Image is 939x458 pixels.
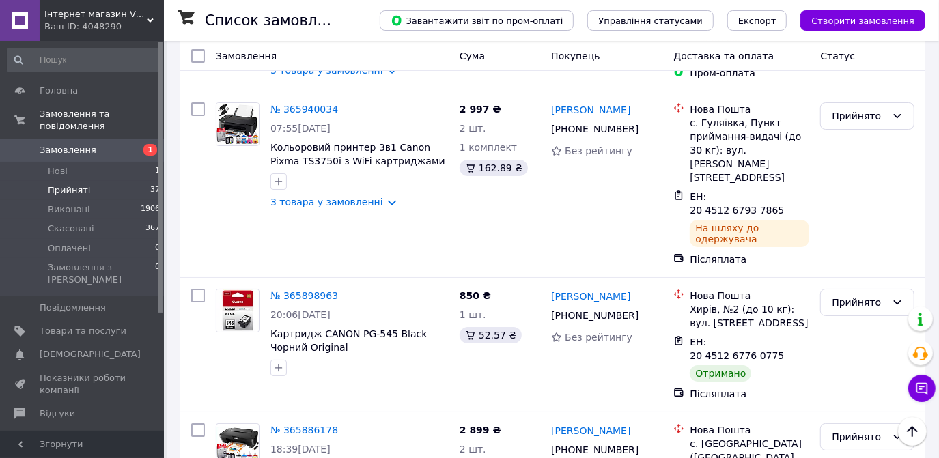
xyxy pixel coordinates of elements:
span: Створити замовлення [811,16,914,26]
div: Хирів, №2 (до 10 кг): вул. [STREET_ADDRESS] [690,302,809,330]
div: [PHONE_NUMBER] [548,119,641,139]
span: Виконані [48,203,90,216]
span: Нові [48,165,68,177]
a: Створити замовлення [787,14,925,25]
span: [DEMOGRAPHIC_DATA] [40,348,141,360]
a: [PERSON_NAME] [551,424,630,438]
h1: Список замовлень [205,12,344,29]
span: 2 997 ₴ [460,104,501,115]
button: Завантажити звіт по пром-оплаті [380,10,574,31]
span: Експорт [738,16,776,26]
span: Повідомлення [40,302,106,314]
div: [PHONE_NUMBER] [548,306,641,325]
a: Фото товару [216,289,260,332]
a: Кольоровий принтер 3в1 Canon Pixma TS3750i з WiFi картриджами чорнилом 4по100мл Барва кабель USB [270,142,445,194]
a: 3 товара у замовленні [270,65,383,76]
span: Cума [460,51,485,61]
a: [PERSON_NAME] [551,289,630,303]
span: 37 [150,184,160,197]
span: 1 [155,165,160,177]
span: 0 [155,261,160,286]
input: Пошук [7,48,161,72]
div: Прийнято [832,109,886,124]
a: Фото товару [216,102,260,146]
span: Замовлення та повідомлення [40,108,164,132]
a: № 365940034 [270,104,338,115]
span: 2 899 ₴ [460,425,501,435]
span: 1906 [141,203,160,216]
span: Замовлення з [PERSON_NAME] [48,261,155,286]
div: с. Гуляївка, Пункт приймання-видачі (до 30 кг): вул. [PERSON_NAME][STREET_ADDRESS] [690,116,809,184]
span: Відгуки [40,407,75,420]
div: Післяплата [690,387,809,401]
span: 20:06[DATE] [270,309,331,320]
div: Прийнято [832,429,886,444]
span: Статус [820,51,855,61]
div: Отримано [690,365,751,382]
div: 52.57 ₴ [460,327,522,343]
span: 1 [143,144,157,156]
a: [PERSON_NAME] [551,103,630,117]
span: Без рейтингу [565,332,632,343]
span: 2 шт. [460,444,486,455]
img: Фото товару [216,103,259,145]
a: № 365886178 [270,425,338,435]
button: Чат з покупцем [908,375,936,402]
span: Доставка та оплата [673,51,774,61]
span: Замовлення [40,144,96,156]
span: Оплачені [48,242,91,255]
span: Інтернет магазин Vileo [44,8,147,20]
div: На шляху до одержувача [690,220,809,247]
div: 162.89 ₴ [460,160,528,176]
div: Нова Пошта [690,102,809,116]
span: Прийняті [48,184,90,197]
span: 18:39[DATE] [270,444,331,455]
span: 07:55[DATE] [270,123,331,134]
span: Товари та послуги [40,325,126,337]
span: Головна [40,85,78,97]
img: Фото товару [216,289,259,332]
a: 3 товара у замовленні [270,197,383,207]
a: Картридж CANON PG-545 Black Чорний Original [270,328,427,353]
div: Нова Пошта [690,289,809,302]
span: 367 [145,223,160,235]
div: Нова Пошта [690,423,809,437]
div: Пром-оплата [690,66,809,80]
button: Наверх [898,417,927,446]
span: ЕН: 20 4512 6776 0775 [690,337,784,361]
span: 1 комплект [460,142,517,153]
a: № 365898963 [270,290,338,301]
div: Ваш ID: 4048290 [44,20,164,33]
span: 850 ₴ [460,290,491,301]
span: 2 шт. [460,123,486,134]
span: Управління статусами [598,16,703,26]
div: Прийнято [832,295,886,310]
button: Створити замовлення [800,10,925,31]
span: Без рейтингу [565,145,632,156]
span: Замовлення [216,51,277,61]
span: Показники роботи компанії [40,372,126,397]
button: Експорт [727,10,787,31]
span: ЕН: 20 4512 6793 7865 [690,191,784,216]
span: Покупець [551,51,600,61]
button: Управління статусами [587,10,714,31]
div: Післяплата [690,253,809,266]
span: 1 шт. [460,309,486,320]
span: Скасовані [48,223,94,235]
span: 0 [155,242,160,255]
span: Завантажити звіт по пром-оплаті [391,14,563,27]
